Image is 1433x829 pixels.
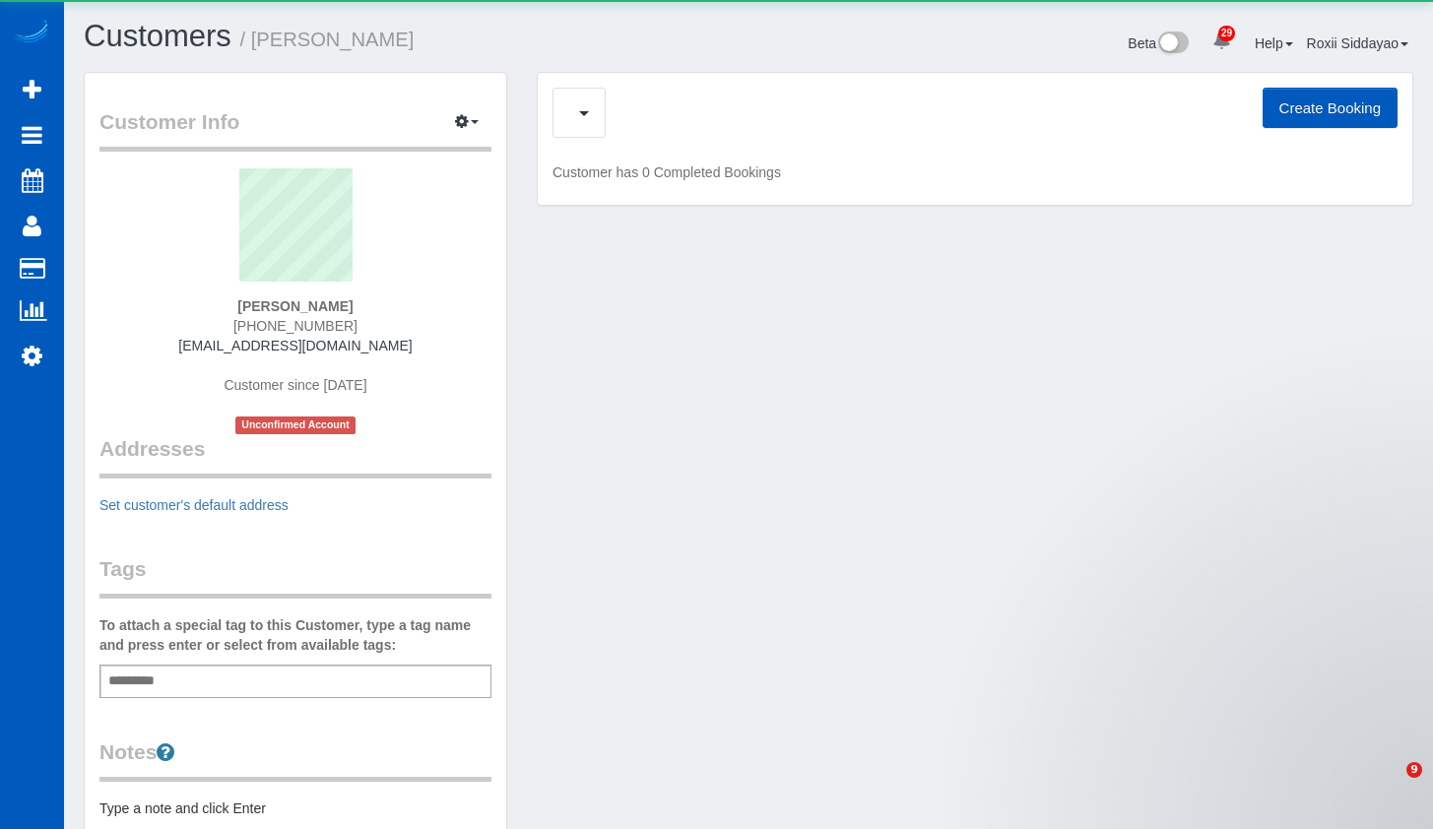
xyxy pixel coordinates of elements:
[99,107,491,152] legend: Customer Info
[1218,26,1235,41] span: 29
[178,338,412,353] a: [EMAIL_ADDRESS][DOMAIN_NAME]
[84,19,231,53] a: Customers
[235,416,356,433] span: Unconfirmed Account
[1156,32,1189,57] img: New interface
[237,298,353,314] strong: [PERSON_NAME]
[1263,88,1398,129] button: Create Booking
[553,162,1398,182] p: Customer has 0 Completed Bookings
[1255,35,1293,51] a: Help
[1366,762,1413,809] iframe: Intercom live chat
[240,29,415,50] small: / [PERSON_NAME]
[99,737,491,782] legend: Notes
[99,615,491,655] label: To attach a special tag to this Customer, type a tag name and press enter or select from availabl...
[12,20,51,47] img: Automaid Logo
[99,554,491,599] legend: Tags
[99,497,289,513] a: Set customer's default address
[1203,20,1241,63] a: 29
[1406,762,1422,778] span: 9
[1307,35,1408,51] a: Roxii Siddayao
[1128,35,1189,51] a: Beta
[99,798,491,818] pre: Type a note and click Enter
[233,318,358,334] span: [PHONE_NUMBER]
[224,377,366,393] span: Customer since [DATE]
